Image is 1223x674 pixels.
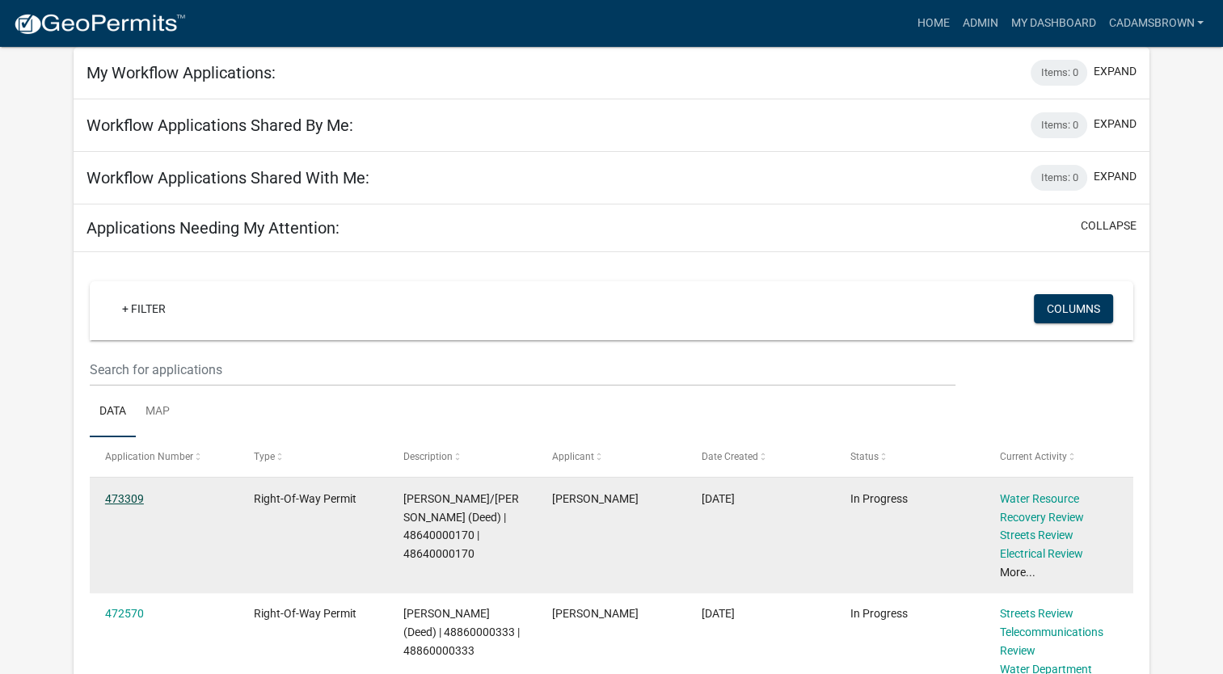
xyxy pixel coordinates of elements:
[238,437,387,476] datatable-header-cell: Type
[1094,168,1137,185] button: expand
[1081,217,1137,234] button: collapse
[685,437,834,476] datatable-header-cell: Date Created
[850,607,908,620] span: In Progress
[835,437,984,476] datatable-header-cell: Status
[1031,165,1087,191] div: Items: 0
[86,116,353,135] h5: Workflow Applications Shared By Me:
[999,566,1035,579] a: More...
[850,492,908,505] span: In Progress
[910,8,955,39] a: Home
[999,492,1083,524] a: Water Resource Recovery Review
[552,492,639,505] span: Brannon Hilton
[850,451,879,462] span: Status
[254,607,356,620] span: Right-Of-Way Permit
[254,492,356,505] span: Right-Of-Way Permit
[999,607,1073,620] a: Streets Review
[254,451,275,462] span: Type
[999,626,1103,657] a: Telecommunications Review
[403,607,520,657] span: BAKER, SHIRLEY U (Deed) | 48860000333 | 48860000333
[105,492,144,505] a: 473309
[552,451,594,462] span: Applicant
[109,294,179,323] a: + Filter
[403,492,519,560] span: JENSEN, JOHN J/CHERYL A (Deed) | 48640000170 | 48640000170
[702,492,735,505] span: 09/03/2025
[1102,8,1210,39] a: cadamsbrown
[984,437,1132,476] datatable-header-cell: Current Activity
[136,386,179,438] a: Map
[90,437,238,476] datatable-header-cell: Application Number
[105,451,193,462] span: Application Number
[955,8,1004,39] a: Admin
[90,386,136,438] a: Data
[1031,112,1087,138] div: Items: 0
[702,607,735,620] span: 09/02/2025
[86,168,369,187] h5: Workflow Applications Shared With Me:
[1094,63,1137,80] button: expand
[1034,294,1113,323] button: Columns
[403,451,453,462] span: Description
[86,63,276,82] h5: My Workflow Applications:
[999,451,1066,462] span: Current Activity
[1004,8,1102,39] a: My Dashboard
[1094,116,1137,133] button: expand
[999,547,1082,560] a: Electrical Review
[90,353,955,386] input: Search for applications
[1031,60,1087,86] div: Items: 0
[702,451,758,462] span: Date Created
[105,607,144,620] a: 472570
[388,437,537,476] datatable-header-cell: Description
[537,437,685,476] datatable-header-cell: Applicant
[86,218,339,238] h5: Applications Needing My Attention:
[552,607,639,620] span: Taylor Peters
[999,529,1073,541] a: Streets Review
